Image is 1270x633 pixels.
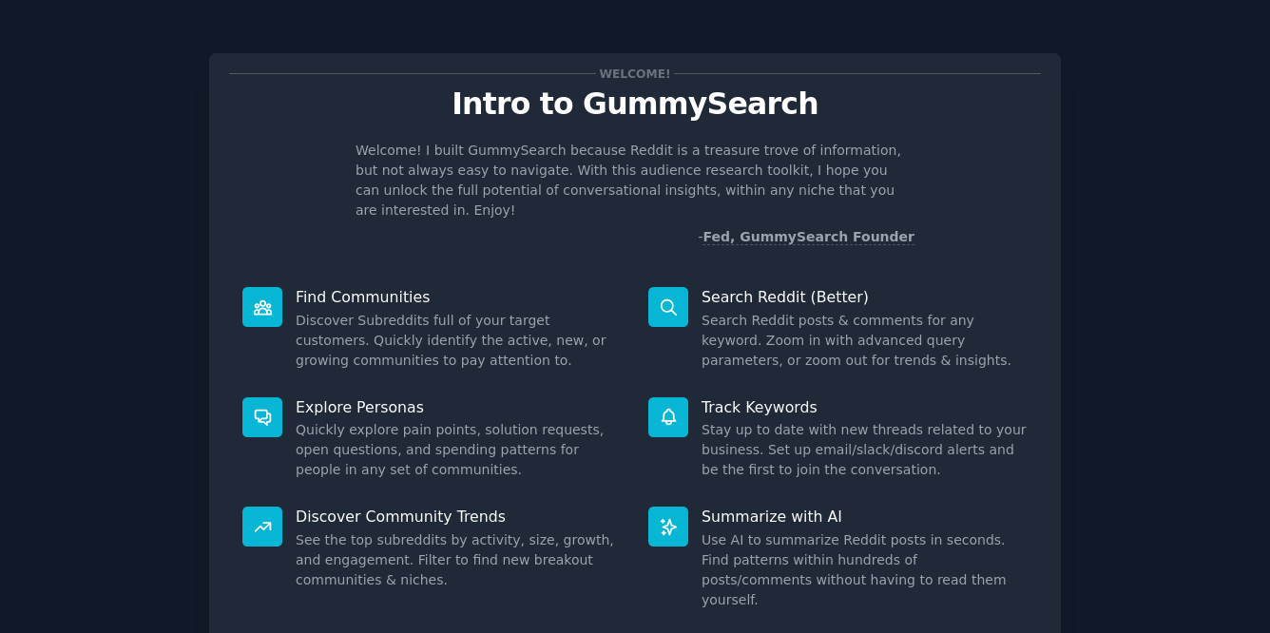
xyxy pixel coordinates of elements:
[296,397,622,417] p: Explore Personas
[356,141,914,221] p: Welcome! I built GummySearch because Reddit is a treasure trove of information, but not always ea...
[702,311,1028,371] dd: Search Reddit posts & comments for any keyword. Zoom in with advanced query parameters, or zoom o...
[702,507,1028,527] p: Summarize with AI
[296,507,622,527] p: Discover Community Trends
[702,420,1028,480] dd: Stay up to date with new threads related to your business. Set up email/slack/discord alerts and ...
[702,397,1028,417] p: Track Keywords
[702,287,1028,307] p: Search Reddit (Better)
[596,64,674,84] span: Welcome!
[702,530,1028,610] dd: Use AI to summarize Reddit posts in seconds. Find patterns within hundreds of posts/comments with...
[296,311,622,371] dd: Discover Subreddits full of your target customers. Quickly identify the active, new, or growing c...
[296,287,622,307] p: Find Communities
[229,87,1041,121] p: Intro to GummySearch
[702,229,914,245] a: Fed, GummySearch Founder
[296,530,622,590] dd: See the top subreddits by activity, size, growth, and engagement. Filter to find new breakout com...
[296,420,622,480] dd: Quickly explore pain points, solution requests, open questions, and spending patterns for people ...
[698,227,914,247] div: -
